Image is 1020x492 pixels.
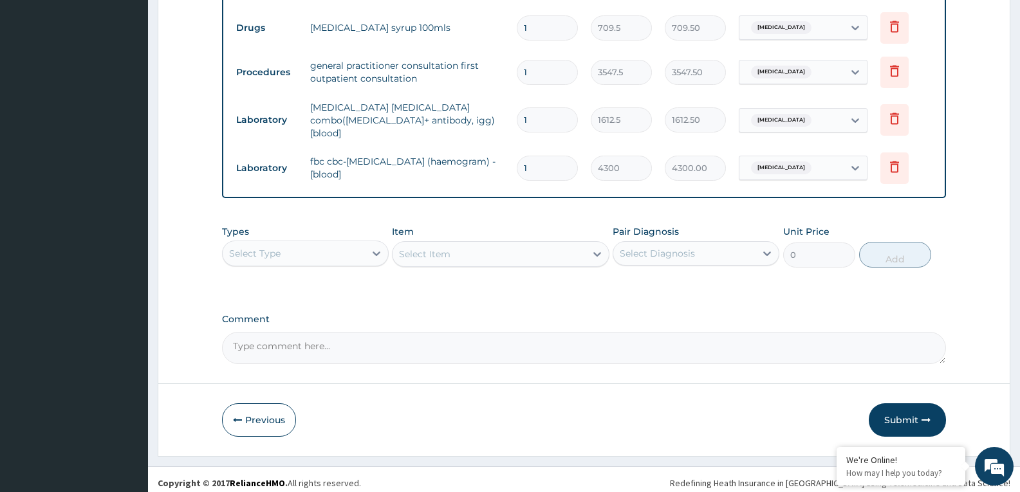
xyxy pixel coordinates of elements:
label: Item [392,225,414,238]
span: [MEDICAL_DATA] [751,114,811,127]
span: [MEDICAL_DATA] [751,161,811,174]
label: Comment [222,314,946,325]
div: We're Online! [846,454,956,466]
textarea: Type your message and hit 'Enter' [6,351,245,396]
td: Laboratory [230,156,304,180]
label: Types [222,226,249,237]
img: d_794563401_company_1708531726252_794563401 [24,64,52,96]
div: Minimize live chat window [211,6,242,37]
label: Unit Price [783,225,830,238]
span: [MEDICAL_DATA] [751,21,811,34]
div: Redefining Heath Insurance in [GEOGRAPHIC_DATA] using Telemedicine and Data Science! [670,477,1010,489]
button: Previous [222,403,296,437]
span: [MEDICAL_DATA] [751,66,811,78]
td: [MEDICAL_DATA] syrup 100mls [304,15,510,41]
div: Select Type [229,247,281,260]
label: Pair Diagnosis [613,225,679,238]
div: Chat with us now [67,72,216,89]
td: Procedures [230,60,304,84]
td: fbc cbc-[MEDICAL_DATA] (haemogram) - [blood] [304,149,510,187]
td: Drugs [230,16,304,40]
a: RelianceHMO [230,477,285,489]
strong: Copyright © 2017 . [158,477,288,489]
td: Laboratory [230,108,304,132]
div: Select Diagnosis [620,247,695,260]
td: general practitioner consultation first outpatient consultation [304,53,510,91]
td: [MEDICAL_DATA] [MEDICAL_DATA] combo([MEDICAL_DATA]+ antibody, igg) [blood] [304,95,510,146]
button: Submit [869,403,946,437]
span: We're online! [75,162,178,292]
button: Add [859,242,931,268]
p: How may I help you today? [846,468,956,478]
